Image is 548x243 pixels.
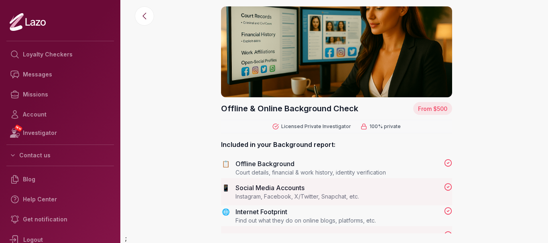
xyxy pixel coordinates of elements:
[281,123,351,130] span: Licensed Private Investigator
[6,169,114,189] a: Blog
[6,148,114,163] button: Contact us
[6,104,114,125] a: Account
[6,44,114,64] a: Loyalty Checkers
[235,217,439,225] p: Find out what they do on online blogs, platforms, etc.
[221,103,358,114] p: Offline & Online Background Check
[235,159,439,169] p: Offline Background
[221,140,452,149] h2: Included in your Background report:
[369,123,401,130] span: 100% private
[14,124,23,132] span: NEW
[221,159,231,169] div: 📋
[221,207,231,217] div: 🌐
[6,209,114,229] a: Get notification
[418,105,447,112] span: From $500
[6,84,114,104] a: Missions
[235,169,439,177] p: Court details, financial & work history, identity verification
[235,207,439,217] p: Internet Footprint
[221,6,452,97] img: Offline & Online Background Check
[6,125,114,141] a: NEWInvestigator
[6,189,114,209] a: Help Center
[6,64,114,84] a: Messages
